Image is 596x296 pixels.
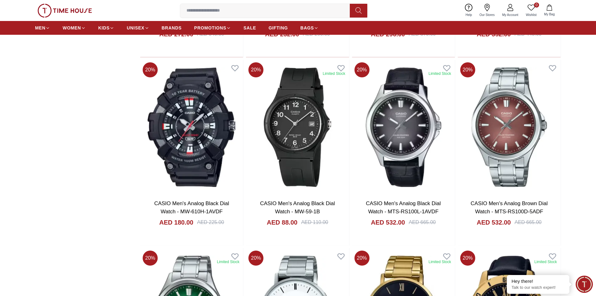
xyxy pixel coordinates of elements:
a: CASIO Men's Analog Black Dial Watch - MW-610H-1AVDF [154,200,229,215]
span: 20 % [460,62,475,77]
a: CASIO Men's Analog Black Dial Watch - MTS-RS100L-1AVDF [366,200,441,215]
a: WOMEN [63,22,86,34]
span: 20 % [248,62,263,77]
span: My Bag [542,12,557,17]
h4: AED 180.00 [159,218,193,227]
a: BAGS [300,22,318,34]
div: Hey there! [512,278,565,284]
a: MEN [35,22,50,34]
a: CASIO Men's Analog Brown Dial Watch - MTS-RS100D-5ADF [471,200,548,215]
span: BRANDS [162,25,182,31]
div: AED 225.00 [197,219,224,226]
a: CASIO Men's Analog Black Dial Watch - MW-59-1B [260,200,335,215]
div: AED 665.00 [515,219,542,226]
div: Limited Stock [429,259,451,264]
a: Help [462,3,476,18]
div: Limited Stock [323,71,345,76]
span: 20 % [460,251,475,266]
div: Chat Widget [576,276,593,293]
img: CASIO Men's Analog Black Dial Watch - MW-59-1B [246,60,349,195]
div: Limited Stock [534,259,557,264]
h4: AED 532.00 [371,218,405,227]
span: 0 [534,3,539,8]
span: Help [463,13,475,17]
a: Our Stores [476,3,498,18]
div: AED 665.00 [409,219,436,226]
h4: AED 532.00 [477,218,511,227]
h4: AED 88.00 [267,218,298,227]
div: AED 110.00 [301,219,328,226]
span: 20 % [354,62,369,77]
span: KIDS [98,25,110,31]
span: GIFTING [268,25,288,31]
span: PROMOTIONS [194,25,227,31]
span: SALE [243,25,256,31]
button: My Bag [540,3,558,18]
span: 20 % [248,251,263,266]
span: BAGS [300,25,314,31]
span: 20 % [354,251,369,266]
span: Wishlist [523,13,539,17]
a: UNISEX [127,22,149,34]
a: KIDS [98,22,114,34]
div: Limited Stock [217,259,239,264]
span: WOMEN [63,25,81,31]
img: CASIO Men's Analog Brown Dial Watch - MTS-RS100D-5ADF [458,60,561,195]
img: CASIO Men's Analog Black Dial Watch - MW-610H-1AVDF [140,60,243,195]
div: Limited Stock [429,71,451,76]
a: PROMOTIONS [194,22,231,34]
span: MEN [35,25,45,31]
img: ... [38,4,92,18]
span: My Account [500,13,521,17]
a: SALE [243,22,256,34]
span: UNISEX [127,25,144,31]
span: 20 % [143,62,158,77]
a: 0Wishlist [522,3,540,18]
p: Talk to our watch expert! [512,285,565,290]
a: BRANDS [162,22,182,34]
span: Our Stores [477,13,497,17]
a: GIFTING [268,22,288,34]
img: CASIO Men's Analog Black Dial Watch - MTS-RS100L-1AVDF [352,60,455,195]
span: 20 % [143,251,158,266]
